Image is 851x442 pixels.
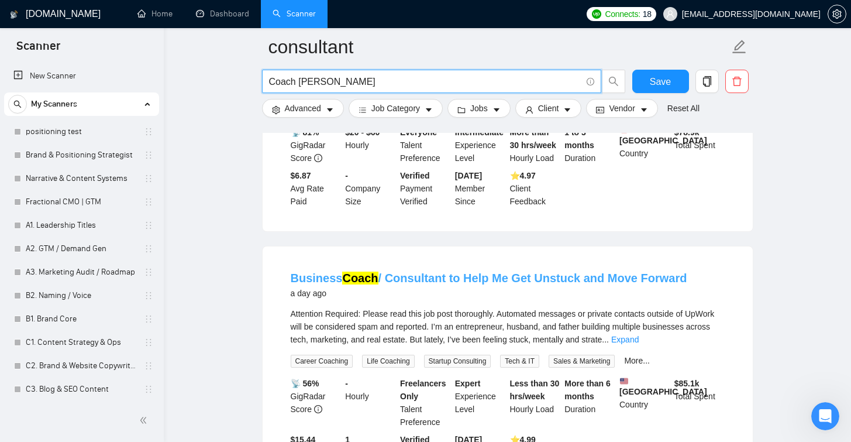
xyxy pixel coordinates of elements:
[508,126,563,165] div: Hourly Load
[447,99,511,118] button: folderJobscaret-down
[562,126,617,165] div: Duration
[343,126,398,165] div: Hourly
[273,9,316,19] a: searchScanner
[564,379,611,401] b: More than 6 months
[667,102,700,115] a: Reset All
[342,272,378,285] mark: Coach
[9,100,26,108] span: search
[144,268,153,277] span: holder
[725,70,749,93] button: delete
[398,377,453,429] div: Talent Preference
[674,379,700,388] b: $ 85.1k
[288,126,343,165] div: GigRadar Score
[144,127,153,136] span: holder
[288,169,343,208] div: Avg Rate Paid
[640,105,648,114] span: caret-down
[4,64,159,88] li: New Scanner
[26,214,137,237] a: A1. Leadership Titles
[144,361,153,371] span: holder
[26,261,137,284] a: A3. Marketing Audit / Roadmap
[196,9,249,19] a: dashboardDashboard
[359,105,367,114] span: bars
[672,377,727,429] div: Total Spent
[643,8,652,20] span: 18
[510,379,560,401] b: Less than 30 hrs/week
[144,221,153,230] span: holder
[314,154,322,162] span: info-circle
[400,171,430,180] b: Verified
[262,99,344,118] button: settingAdvancedcaret-down
[7,37,70,62] span: Scanner
[26,378,137,401] a: C3. Blog & SEO Content
[696,76,718,87] span: copy
[611,335,639,344] a: Expand
[596,105,604,114] span: idcard
[828,9,846,19] a: setting
[455,379,481,388] b: Expert
[602,335,609,344] span: ...
[620,377,628,385] img: 🇺🇸
[144,314,153,324] span: holder
[314,405,322,413] span: info-circle
[425,105,433,114] span: caret-down
[726,76,748,87] span: delete
[285,102,321,115] span: Advanced
[453,169,508,208] div: Member Since
[666,10,674,18] span: user
[26,190,137,214] a: Fractional CMO | GTM
[326,105,334,114] span: caret-down
[549,355,615,368] span: Sales & Marketing
[144,385,153,394] span: holder
[26,237,137,261] a: A2. GTM / Demand Gen
[291,272,687,285] a: BusinessCoach/ Consultant to Help Me Get Unstuck and Move Forward
[508,169,563,208] div: Client Feedback
[288,377,343,429] div: GigRadar Score
[732,39,747,54] span: edit
[592,9,601,19] img: upwork-logo.png
[26,120,137,143] a: positioning test
[695,70,719,93] button: copy
[268,32,729,61] input: Scanner name...
[563,105,571,114] span: caret-down
[510,171,536,180] b: ⭐️ 4.97
[619,126,707,145] b: [GEOGRAPHIC_DATA]
[538,102,559,115] span: Client
[26,284,137,307] a: B2. Naming / Voice
[602,76,625,87] span: search
[500,355,539,368] span: Tech & IT
[291,171,311,180] b: $6.87
[291,379,319,388] b: 📡 56%
[144,291,153,300] span: holder
[343,377,398,429] div: Hourly
[424,355,491,368] span: Startup Consulting
[26,354,137,378] a: C2. Brand & Website Copywriting
[609,102,635,115] span: Vendor
[269,74,581,89] input: Search Freelance Jobs...
[515,99,582,118] button: userClientcaret-down
[811,402,839,430] iframe: Intercom live chat
[291,307,725,346] div: Attention Required: Please read this job post thoroughly. Automated messages or private contacts ...
[291,355,353,368] span: Career Coaching
[619,377,707,396] b: [GEOGRAPHIC_DATA]
[605,8,640,20] span: Connects:
[492,105,501,114] span: caret-down
[26,307,137,331] a: B1. Brand Core
[144,197,153,207] span: holder
[8,95,27,114] button: search
[617,126,672,165] div: Country
[13,64,150,88] a: New Scanner
[272,105,280,114] span: setting
[398,169,453,208] div: Payment Verified
[586,99,657,118] button: idcardVendorcaret-down
[455,171,482,180] b: [DATE]
[345,379,348,388] b: -
[828,5,846,23] button: setting
[137,9,173,19] a: homeHome
[602,70,625,93] button: search
[349,99,443,118] button: barsJob Categorycaret-down
[508,377,563,429] div: Hourly Load
[371,102,420,115] span: Job Category
[291,286,687,300] div: a day ago
[624,356,650,365] a: More...
[144,244,153,253] span: holder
